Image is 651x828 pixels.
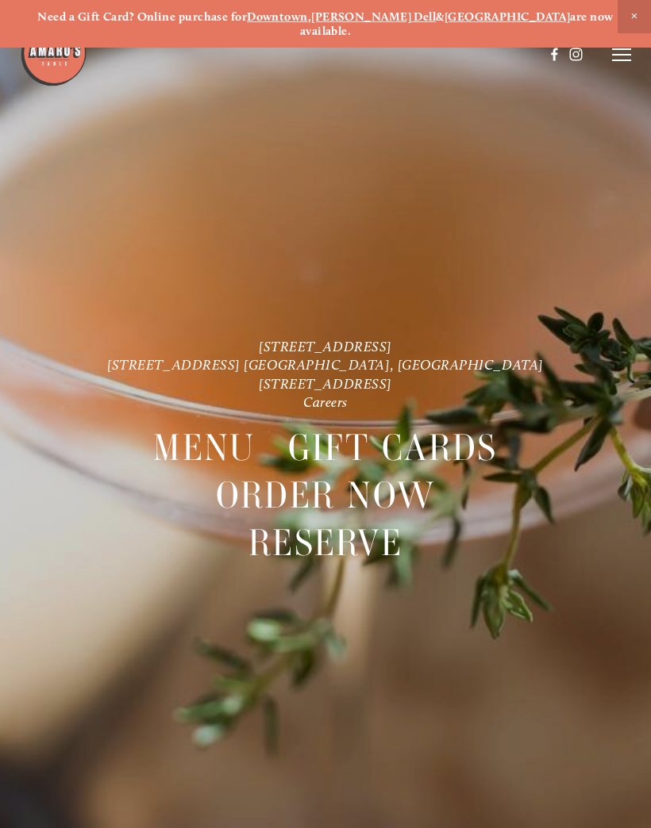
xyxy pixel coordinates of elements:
[216,472,436,519] span: Order Now
[288,424,498,472] span: Gift Cards
[153,424,255,472] span: Menu
[153,424,255,471] a: Menu
[20,20,87,87] img: Amaro's Table
[259,375,392,392] a: [STREET_ADDRESS]
[311,10,436,24] a: [PERSON_NAME] Dell
[300,10,616,38] strong: are now available.
[259,338,392,355] a: [STREET_ADDRESS]
[107,356,544,373] a: [STREET_ADDRESS] [GEOGRAPHIC_DATA], [GEOGRAPHIC_DATA]
[303,393,348,410] a: Careers
[247,10,308,24] a: Downtown
[248,519,403,566] a: Reserve
[288,424,498,471] a: Gift Cards
[308,10,311,24] strong: ,
[37,10,247,24] strong: Need a Gift Card? Online purchase for
[445,10,571,24] a: [GEOGRAPHIC_DATA]
[436,10,444,24] strong: &
[216,472,436,519] a: Order Now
